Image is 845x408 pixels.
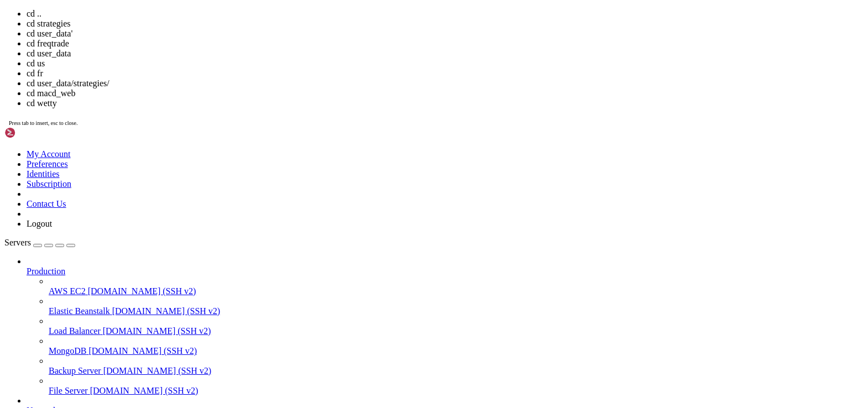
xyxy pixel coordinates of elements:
[103,326,211,336] span: [DOMAIN_NAME] (SSH v2)
[27,49,841,59] li: cd user_data
[90,386,199,395] span: [DOMAIN_NAME] (SSH v2)
[27,159,68,169] a: Preferences
[4,33,701,42] x-row: * Management: [URL][DOMAIN_NAME]
[4,23,701,33] x-row: * Documentation: [URL][DOMAIN_NAME]
[4,221,701,230] x-row: Learn more about enabling ESM Apps service at [URL][DOMAIN_NAME]
[4,127,68,138] img: Shellngn
[27,179,71,189] a: Subscription
[112,306,221,316] span: [DOMAIN_NAME] (SSH v2)
[49,306,841,316] a: Elastic Beanstalk [DOMAIN_NAME] (SSH v2)
[4,155,701,164] x-row: [URL][DOMAIN_NAME]
[4,192,701,202] x-row: 0 updates can be applied immediately.
[49,366,841,376] a: Backup Server [DOMAIN_NAME] (SSH v2)
[49,286,841,296] a: AWS EC2 [DOMAIN_NAME] (SSH v2)
[27,29,841,39] li: cd user_data'
[49,326,101,336] span: Load Balancer
[27,88,841,98] li: cd macd_web
[27,39,841,49] li: cd freqtrade
[27,9,841,19] li: cd ..
[27,169,60,179] a: Identities
[4,238,31,247] span: Servers
[49,296,841,316] li: Elastic Beanstalk [DOMAIN_NAME] (SSH v2)
[4,174,701,183] x-row: Expanded Security Maintenance for Applications is not enabled.
[9,120,77,126] span: Press tab to insert, esc to close.
[49,336,841,356] li: MongoDB [DOMAIN_NAME] (SSH v2)
[27,149,71,159] a: My Account
[4,98,701,108] x-row: Memory usage: 12% IPv4 address for eth0: [TECHNICAL_ID]
[49,346,86,355] span: MongoDB
[4,127,701,136] x-row: * Strictly confined Kubernetes makes edge and IoT secure. Learn how MicroK8s
[49,276,841,296] li: AWS EC2 [DOMAIN_NAME] (SSH v2)
[4,211,701,221] x-row: 6 additional security updates can be applied with ESM Apps.
[4,249,701,258] x-row: Run 'do-release-upgrade' to upgrade to it.
[27,19,841,29] li: cd strategies
[49,286,86,296] span: AWS EC2
[27,79,841,88] li: cd user_data/strategies/
[49,326,841,336] a: Load Balancer [DOMAIN_NAME] (SSH v2)
[4,80,701,89] x-row: System load: 0.0 Processes: 122
[88,346,197,355] span: [DOMAIN_NAME] (SSH v2)
[49,386,88,395] span: File Server
[49,386,841,396] a: File Server [DOMAIN_NAME] (SSH v2)
[4,61,701,70] x-row: System information as of [DATE]
[139,286,144,296] div: (29, 30)
[27,219,52,228] a: Logout
[27,266,65,276] span: Production
[4,277,701,286] x-row: Last login: [DATE] from [TECHNICAL_ID]
[27,98,841,108] li: cd wetty
[4,286,701,296] x-row: root@ubuntu-4gb-hel1-1:~# cd
[4,4,701,14] x-row: Welcome to Ubuntu 22.04.5 LTS (GNU/Linux 5.15.0-153-generic aarch64)
[4,89,701,98] x-row: Usage of /: 12.3% of 37.23GB Users logged in: 0
[27,199,66,208] a: Contact Us
[49,346,841,356] a: MongoDB [DOMAIN_NAME] (SSH v2)
[49,306,110,316] span: Elastic Beanstalk
[27,69,841,79] li: cd fr
[103,366,212,375] span: [DOMAIN_NAME] (SSH v2)
[49,366,101,375] span: Backup Server
[4,42,701,51] x-row: * Support: [URL][DOMAIN_NAME]
[4,239,701,249] x-row: New release '24.04.3 LTS' available.
[88,286,196,296] span: [DOMAIN_NAME] (SSH v2)
[4,238,75,247] a: Servers
[49,376,841,396] li: File Server [DOMAIN_NAME] (SSH v2)
[49,316,841,336] li: Load Balancer [DOMAIN_NAME] (SSH v2)
[49,356,841,376] li: Backup Server [DOMAIN_NAME] (SSH v2)
[4,136,701,145] x-row: just raised the bar for easy, resilient and secure K8s cluster deployment.
[27,59,841,69] li: cd us
[27,266,841,276] a: Production
[27,257,841,396] li: Production
[4,108,701,117] x-row: Swap usage: 0% IPv6 address for eth0: [TECHNICAL_ID]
